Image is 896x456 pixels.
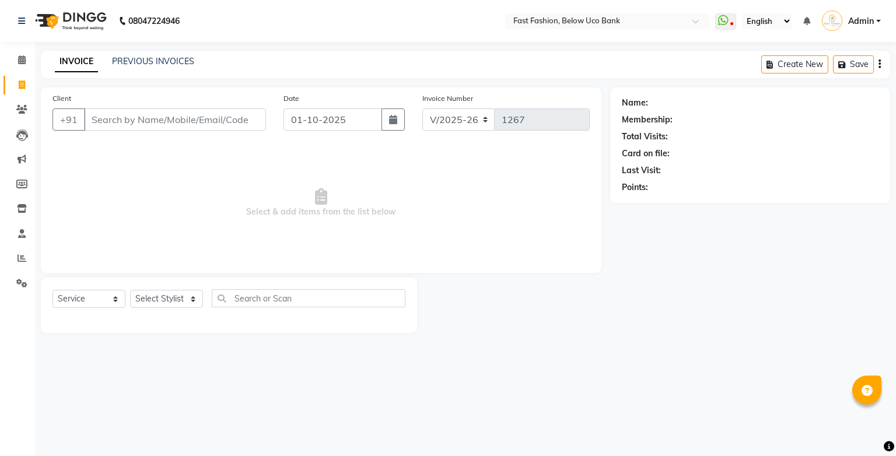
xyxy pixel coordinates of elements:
[212,289,405,307] input: Search or Scan
[622,114,673,126] div: Membership:
[622,131,668,143] div: Total Visits:
[422,93,473,104] label: Invoice Number
[55,51,98,72] a: INVOICE
[30,5,110,37] img: logo
[848,15,874,27] span: Admin
[112,56,194,66] a: PREVIOUS INVOICES
[128,5,180,37] b: 08047224946
[822,10,842,31] img: Admin
[847,409,884,444] iframe: chat widget
[52,93,71,104] label: Client
[283,93,299,104] label: Date
[833,55,874,73] button: Save
[622,181,648,194] div: Points:
[622,164,661,177] div: Last Visit:
[52,108,85,131] button: +91
[622,148,670,160] div: Card on file:
[84,108,266,131] input: Search by Name/Mobile/Email/Code
[52,145,590,261] span: Select & add items from the list below
[622,97,648,109] div: Name:
[761,55,828,73] button: Create New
